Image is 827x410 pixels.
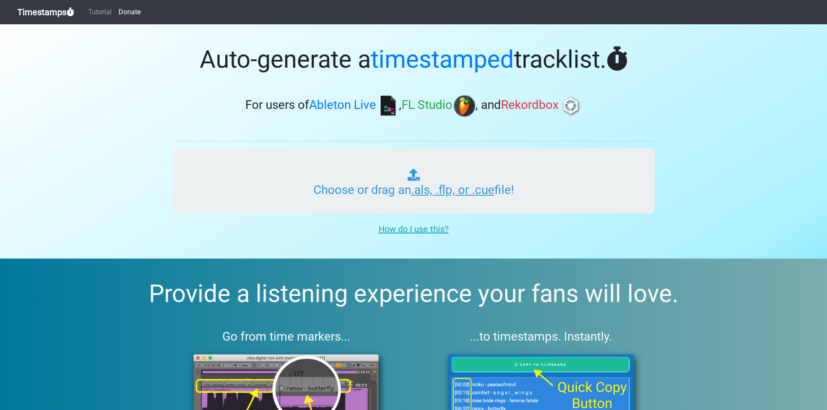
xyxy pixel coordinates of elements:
img: fl.png [454,95,475,117]
h3: Go from time markers... [173,329,400,344]
h3: For users of , , and [173,95,655,117]
span: FL Studio [402,98,452,112]
u: How do I use this? [379,224,448,234]
span: Ableton Live [309,98,376,112]
a: Donate [115,3,144,21]
img: rb.png [560,95,582,117]
a: Timestamps [17,3,74,21]
a: Tutorial [85,3,115,21]
span: Rekordbox [501,98,559,112]
img: ableton.png [377,95,399,117]
h3: ...to timestamps. Instantly. [428,329,655,344]
h2: Provide a listening experience your fans will love. [21,279,806,308]
h1: Auto-generate a tracklist. [173,45,655,74]
span: timestamped [371,45,514,74]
